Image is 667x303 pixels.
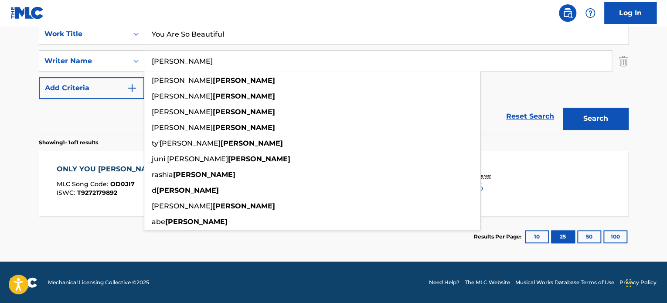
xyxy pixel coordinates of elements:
div: Writer Name [44,56,123,66]
strong: [PERSON_NAME] [228,155,290,163]
strong: [PERSON_NAME] [213,92,275,100]
img: logo [10,277,37,288]
strong: [PERSON_NAME] [213,123,275,132]
a: Log In [604,2,657,24]
strong: [PERSON_NAME] [221,139,283,147]
div: Work Title [44,29,123,39]
img: search [562,8,573,18]
a: Need Help? [429,279,459,286]
span: abe [152,218,165,226]
button: Search [563,108,628,129]
button: 100 [603,230,627,243]
span: rashia [152,170,173,179]
a: The MLC Website [465,279,510,286]
strong: [PERSON_NAME] [213,76,275,85]
a: ONLY YOU [PERSON_NAME]MLC Song Code:OD0JI7ISWC:T9272179892Writers (1)[PERSON_NAME]Recording Artis... [39,151,628,216]
span: [PERSON_NAME] [152,202,213,210]
strong: [PERSON_NAME] [213,108,275,116]
iframe: Chat Widget [623,261,667,303]
button: 10 [525,230,549,243]
button: 25 [551,230,575,243]
span: ISWC : [57,189,77,197]
form: Search Form [39,23,628,134]
button: Add Criteria [39,77,144,99]
button: 50 [577,230,601,243]
span: [PERSON_NAME] [152,76,213,85]
a: Reset Search [502,107,558,126]
span: ty'[PERSON_NAME] [152,139,221,147]
img: Delete Criterion [619,50,628,72]
div: Help [582,4,599,22]
span: d [152,186,157,194]
strong: [PERSON_NAME] [173,170,235,179]
span: T9272179892 [77,189,117,197]
span: Mechanical Licensing Collective © 2025 [48,279,149,286]
span: [PERSON_NAME] [152,92,213,100]
span: MLC Song Code : [57,180,110,188]
span: OD0JI7 [110,180,135,188]
div: ONLY YOU [PERSON_NAME] [57,164,165,174]
strong: [PERSON_NAME] [157,186,219,194]
span: [PERSON_NAME] [152,108,213,116]
div: Drag [626,270,631,296]
img: MLC Logo [10,7,44,19]
img: 9d2ae6d4665cec9f34b9.svg [127,83,137,93]
img: help [585,8,596,18]
a: Musical Works Database Terms of Use [515,279,614,286]
strong: [PERSON_NAME] [213,202,275,210]
span: [PERSON_NAME] [152,123,213,132]
span: juni [PERSON_NAME] [152,155,228,163]
a: Privacy Policy [619,279,657,286]
a: Public Search [559,4,576,22]
strong: [PERSON_NAME] [165,218,228,226]
p: Results Per Page: [474,233,524,241]
p: Showing 1 - 1 of 1 results [39,139,98,146]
